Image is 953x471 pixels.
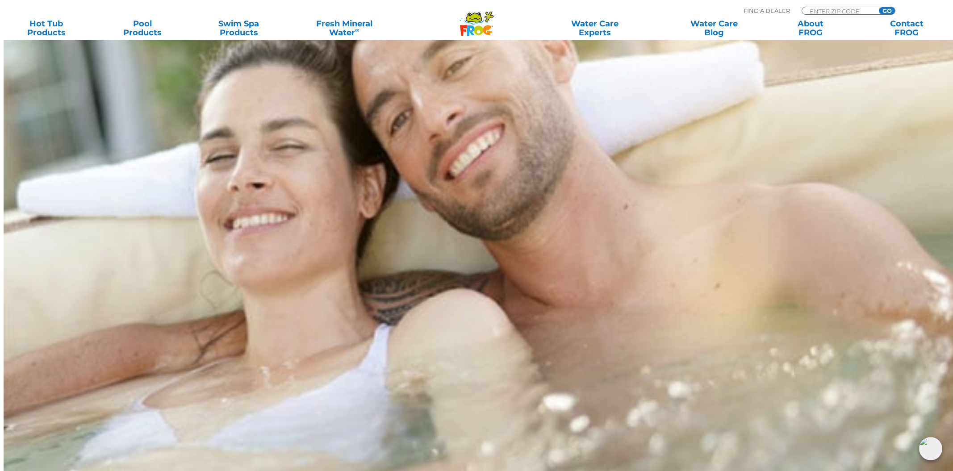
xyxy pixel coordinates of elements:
a: Hot TubProducts [9,19,84,37]
p: Find A Dealer [744,7,790,15]
a: Swim SpaProducts [201,19,276,37]
a: ContactFROG [869,19,944,37]
a: PoolProducts [105,19,180,37]
input: GO [879,7,895,14]
a: Water CareBlog [677,19,752,37]
a: AboutFROG [773,19,848,37]
a: Water CareExperts [534,19,656,37]
sup: ∞ [355,26,359,33]
a: Fresh MineralWater∞ [297,19,391,37]
img: openIcon [919,437,942,460]
input: Zip Code Form [809,7,869,15]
